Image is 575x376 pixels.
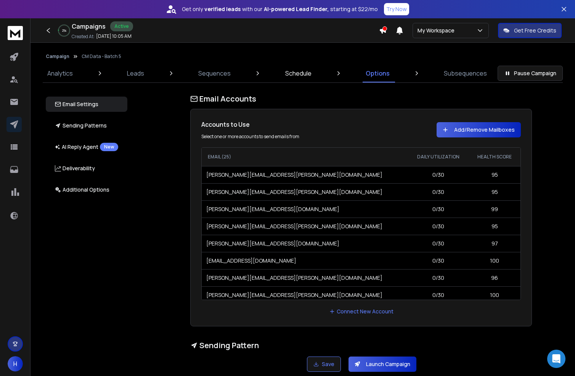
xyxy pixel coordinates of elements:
[8,356,23,371] button: H
[498,23,562,38] button: Get Free Credits
[82,53,121,60] p: CM Data - Batch 5
[547,350,565,368] div: Open Intercom Messenger
[47,69,73,78] p: Analytics
[127,69,144,78] p: Leads
[366,69,390,78] p: Options
[110,21,133,31] div: Active
[281,64,316,82] a: Schedule
[439,64,491,82] a: Subsequences
[190,94,532,104] h1: Email Accounts
[498,66,563,81] button: Pause Campaign
[264,5,329,13] strong: AI-powered Lead Finder,
[72,22,106,31] h1: Campaigns
[198,69,231,78] p: Sequences
[285,69,312,78] p: Schedule
[361,64,394,82] a: Options
[444,69,487,78] p: Subsequences
[96,33,132,39] p: [DATE] 10:05 AM
[182,5,378,13] p: Get only with our starting at $22/mo
[418,27,458,34] p: My Workspace
[62,28,66,33] p: 2 %
[43,64,77,82] a: Analytics
[194,64,235,82] a: Sequences
[384,3,409,15] button: Try Now
[72,34,95,40] p: Created At:
[204,5,241,13] strong: verified leads
[386,5,407,13] p: Try Now
[514,27,556,34] p: Get Free Credits
[46,97,127,112] button: Email Settings
[46,53,69,60] button: Campaign
[8,26,23,40] img: logo
[122,64,149,82] a: Leads
[55,100,98,108] p: Email Settings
